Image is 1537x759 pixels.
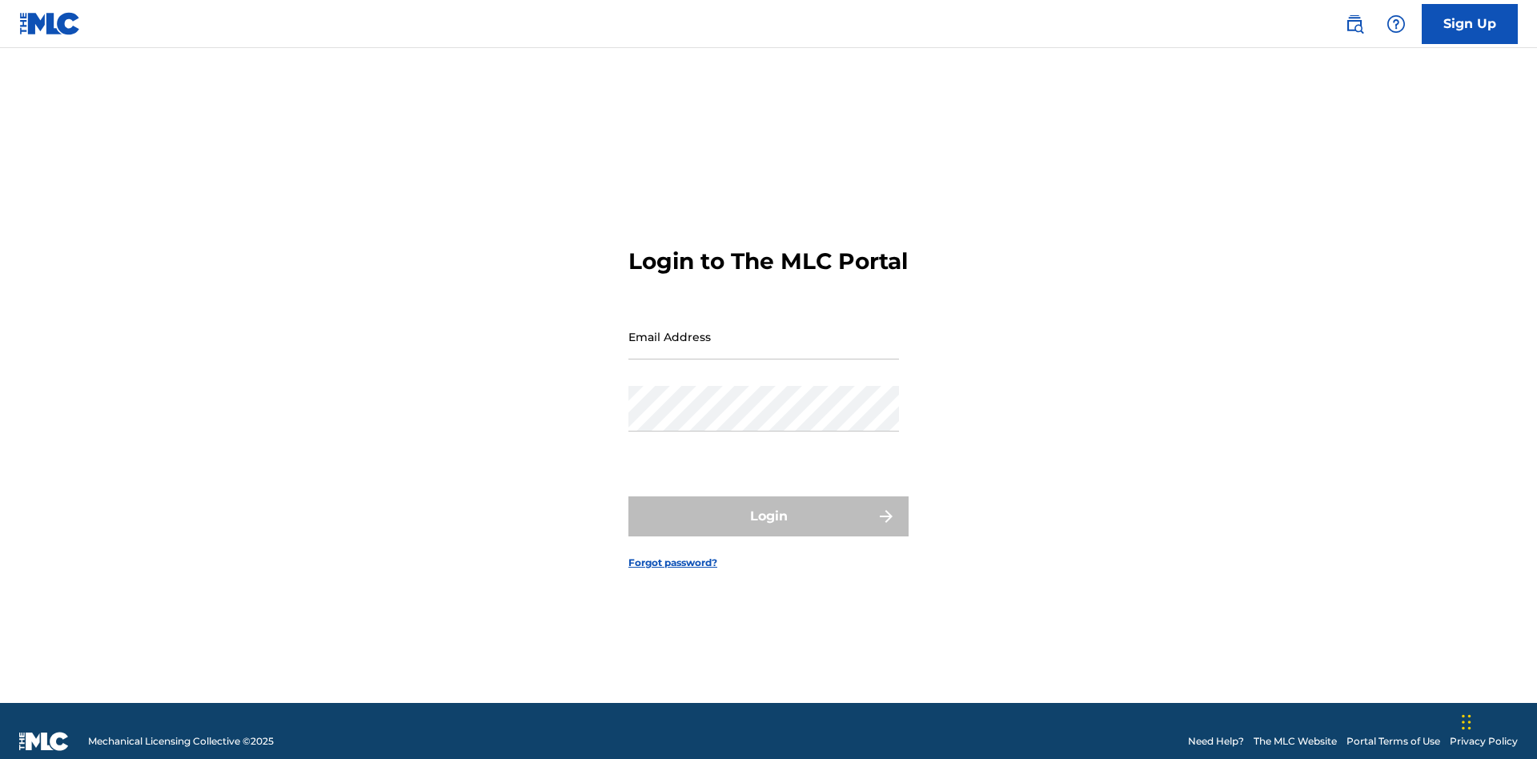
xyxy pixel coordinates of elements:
div: Help [1380,8,1412,40]
span: Mechanical Licensing Collective © 2025 [88,734,274,749]
a: The MLC Website [1254,734,1337,749]
div: Drag [1462,698,1471,746]
a: Privacy Policy [1450,734,1518,749]
img: logo [19,732,69,751]
img: search [1345,14,1364,34]
h3: Login to The MLC Portal [628,247,908,275]
iframe: Chat Widget [1457,682,1537,759]
a: Forgot password? [628,556,717,570]
a: Need Help? [1188,734,1244,749]
a: Public Search [1338,8,1370,40]
img: help [1387,14,1406,34]
img: MLC Logo [19,12,81,35]
a: Sign Up [1422,4,1518,44]
a: Portal Terms of Use [1346,734,1440,749]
